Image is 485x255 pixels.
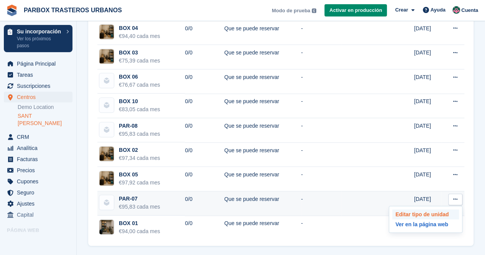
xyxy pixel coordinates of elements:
[224,216,301,240] td: Que se puede reservar
[17,132,63,142] span: CRM
[431,6,446,14] span: Ayuda
[224,118,301,143] td: Que se puede reservar
[224,20,301,45] td: Que se puede reservar
[17,209,63,220] span: Capital
[185,142,224,167] td: 0/0
[185,45,224,69] td: 0/0
[324,4,387,17] a: Activar en producción
[119,97,160,105] div: BOX 10
[6,5,18,16] img: stora-icon-8386f47178a22dfd0bd8f6a31ec36ba5ce8667c1dd55bd0f319d3a0aa187defe.svg
[17,165,63,176] span: Precios
[119,219,160,227] div: BOX 01
[301,216,341,240] td: -
[414,45,442,69] td: [DATE]
[272,7,310,15] span: Modo de prueba
[329,7,382,14] span: Activar en producción
[119,105,160,114] div: €83,05 cada mes
[17,69,63,80] span: Tareas
[119,227,160,235] div: €94,00 cada mes
[185,69,224,94] td: 0/0
[17,29,62,34] p: Su incorporación
[185,94,224,118] td: 0/0
[4,176,72,187] a: menu
[4,25,72,52] a: Su incorporación Ver los próximos pasos
[224,167,301,191] td: Que se puede reservar
[395,6,408,14] span: Crear
[4,143,72,153] a: menu
[4,165,72,176] a: menu
[17,154,63,165] span: Facturas
[17,176,63,187] span: Cupones
[224,94,301,118] td: Que se puede reservar
[99,171,114,186] img: FOTO%20TRASTERO%203%20A%204M2.png
[17,198,63,209] span: Ajustes
[21,4,125,16] a: PARBOX TRASTEROS URBANOS
[392,219,459,229] a: Ver en la página web
[4,236,72,247] a: menú
[99,195,114,210] img: blank-unit-type-icon-ffbac7b88ba66c5e286b0e438baccc4b9c83835d4c34f86887a83fc20ec27e7b.svg
[119,171,160,179] div: BOX 05
[18,112,72,127] a: SANT [PERSON_NAME]
[4,187,72,198] a: menu
[185,20,224,45] td: 0/0
[301,45,341,69] td: -
[414,167,442,191] td: [DATE]
[4,92,72,102] a: menu
[4,132,72,142] a: menu
[414,69,442,94] td: [DATE]
[119,57,160,65] div: €75,39 cada mes
[301,20,341,45] td: -
[17,187,63,198] span: Seguro
[301,142,341,167] td: -
[17,81,63,91] span: Suscripciones
[99,146,114,161] img: FOTO%20TRASTERO%203%20A%204M2.png
[185,118,224,143] td: 0/0
[17,58,63,69] span: Página Principal
[301,94,341,118] td: -
[4,198,72,209] a: menu
[99,122,114,137] img: blank-unit-type-icon-ffbac7b88ba66c5e286b0e438baccc4b9c83835d4c34f86887a83fc20ec27e7b.svg
[119,24,160,32] div: BOX 04
[7,227,76,234] span: Página web
[4,154,72,165] a: menu
[414,94,442,118] td: [DATE]
[17,35,62,49] p: Ver los próximos pasos
[119,32,160,40] div: €94,40 cada mes
[414,142,442,167] td: [DATE]
[4,58,72,69] a: menu
[414,20,442,45] td: [DATE]
[185,167,224,191] td: 0/0
[119,154,160,162] div: €97,34 cada mes
[301,167,341,191] td: -
[119,73,160,81] div: BOX 06
[119,203,160,211] div: €95,83 cada mes
[414,191,442,216] td: [DATE]
[119,49,160,57] div: BOX 03
[185,191,224,216] td: 0/0
[414,118,442,143] td: [DATE]
[224,69,301,94] td: Que se puede reservar
[119,146,160,154] div: BOX 02
[119,179,160,187] div: €97,92 cada mes
[17,92,63,102] span: Centros
[224,191,301,216] td: Que se puede reservar
[301,69,341,94] td: -
[99,73,114,88] img: blank-unit-type-icon-ffbac7b88ba66c5e286b0e438baccc4b9c83835d4c34f86887a83fc20ec27e7b.svg
[452,6,460,14] img: Jose Manuel
[312,8,316,13] img: icon-info-grey-7440780725fd019a000dd9b08b2336e03edf1995a4989e88bcd33f0948082b44.svg
[63,237,72,246] a: Vista previa de la tienda
[4,81,72,91] a: menu
[119,195,160,203] div: PAR-07
[17,143,63,153] span: Analítica
[119,130,160,138] div: €95,83 cada mes
[392,209,459,219] a: Editar tipo de unidad
[301,191,341,216] td: -
[301,118,341,143] td: -
[224,45,301,69] td: Que se puede reservar
[17,236,63,247] span: página web
[18,104,72,111] a: Demo Location
[99,220,114,234] img: ChatGPT%20Image%2012%20ago%202025,%2016_20_04.png
[185,216,224,240] td: 0/0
